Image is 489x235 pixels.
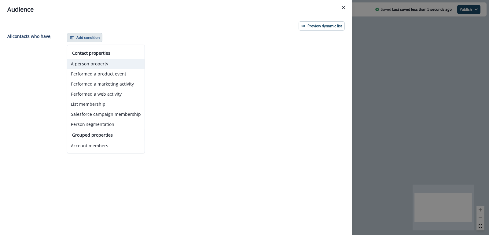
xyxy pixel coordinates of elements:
button: List membership [67,99,145,109]
button: Salesforce campaign membership [67,109,145,119]
button: Performed a web activity [67,89,145,99]
button: Person segmentation [67,119,145,129]
button: Account members [67,141,145,151]
p: Preview dynamic list [307,24,342,28]
button: A person property [67,59,145,69]
button: Close [339,2,348,12]
p: Contact properties [72,50,140,56]
div: Audience [7,5,345,14]
button: Performed a marketing activity [67,79,145,89]
button: Add condition [67,33,102,42]
p: All contact s who have, [7,33,52,39]
button: Preview dynamic list [299,21,345,31]
p: Grouped properties [72,132,140,138]
button: Performed a product event [67,69,145,79]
